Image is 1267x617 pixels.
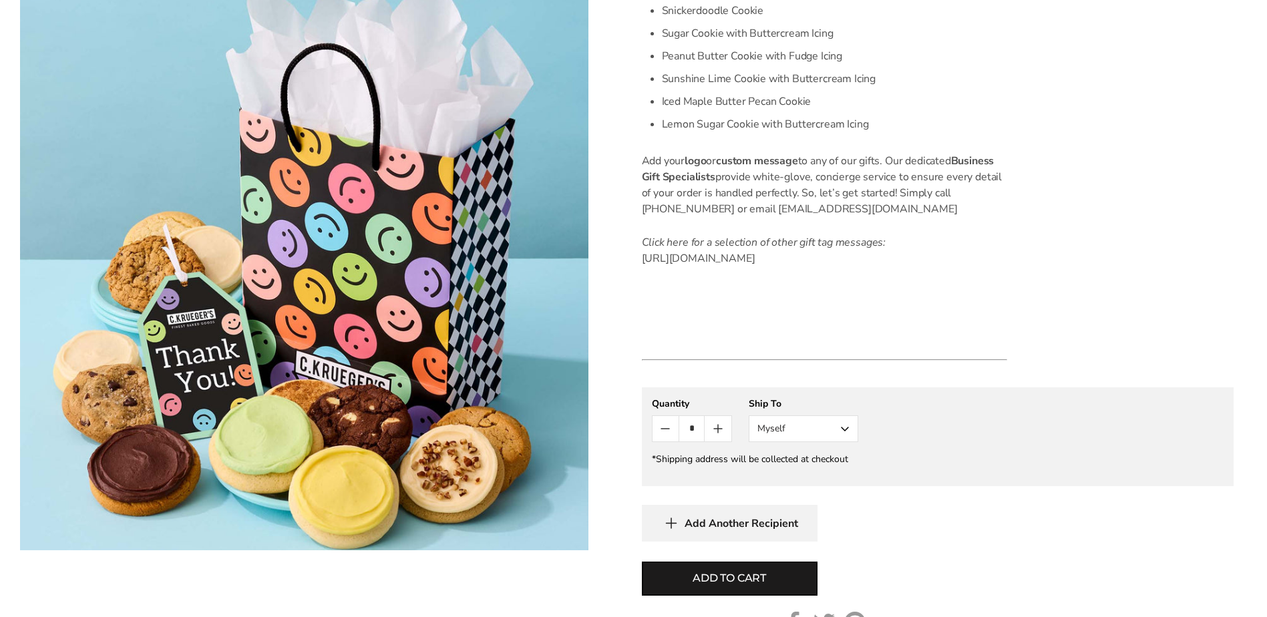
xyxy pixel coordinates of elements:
button: Add Another Recipient [642,505,818,542]
iframe: Sign Up via Text for Offers [11,566,138,606]
em: Click here for a selection of other gift tag messages: [642,235,886,250]
div: Ship To [749,397,858,410]
strong: logo [685,154,706,168]
span: [URL][DOMAIN_NAME] [642,251,755,266]
span: Peanut Butter Cookie with Fudge Icing [662,49,843,63]
div: Quantity [652,397,732,410]
span: Add to cart [693,570,766,586]
span: Iced Maple Butter Pecan Cookie [662,94,811,109]
gfm-form: New recipient [642,387,1234,486]
span: Add Another Recipient [685,517,798,530]
button: Count minus [653,416,679,441]
span: Sunshine Lime Cookie with Buttercream Icing [662,71,876,86]
button: Myself [749,415,858,442]
div: *Shipping address will be collected at checkout [652,453,1224,465]
input: Quantity [679,416,705,441]
button: Add to cart [642,562,818,596]
strong: custom message [716,154,798,168]
strong: Business Gift Specialists [642,154,994,184]
span: Sugar Cookie with Buttercream Icing [662,26,834,41]
span: Snickerdoodle Cookie [662,3,763,18]
span: Lemon Sugar Cookie with Buttercream Icing [662,117,869,132]
button: Count plus [705,416,731,441]
span: Add your or to any of our gifts. Our dedicated provide white-glove, concierge service to ensure e... [642,154,1002,216]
